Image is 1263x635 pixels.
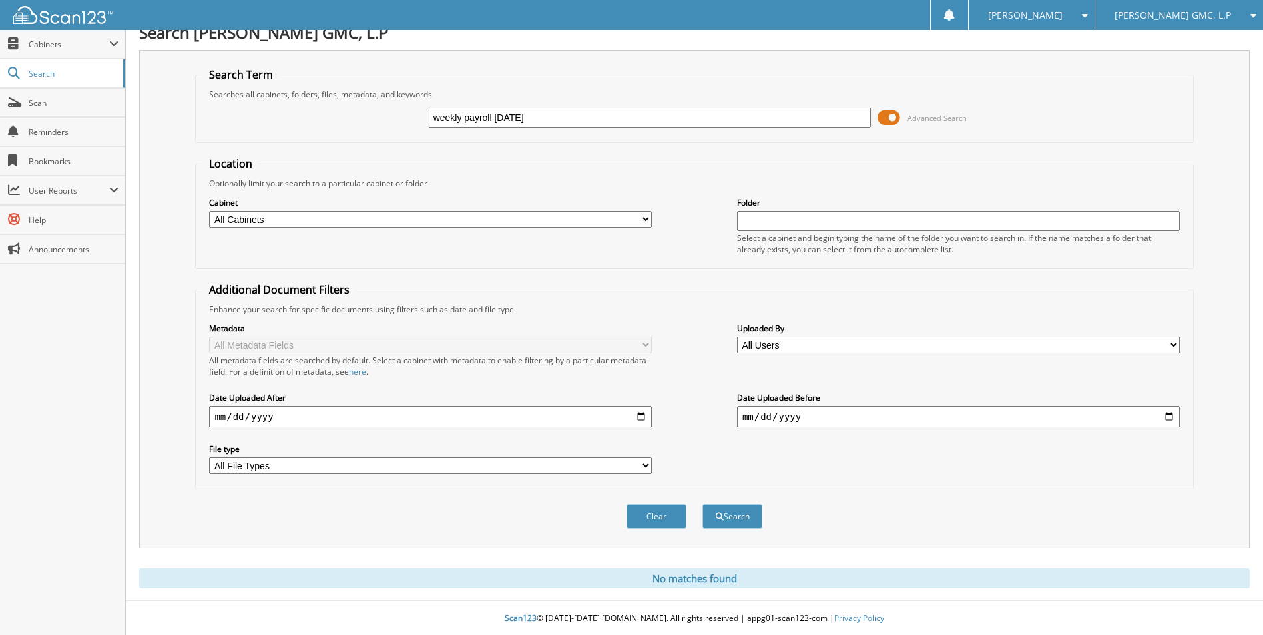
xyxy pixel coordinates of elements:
[202,67,280,82] legend: Search Term
[209,392,652,403] label: Date Uploaded After
[834,612,884,624] a: Privacy Policy
[29,97,119,108] span: Scan
[505,612,537,624] span: Scan123
[209,323,652,334] label: Metadata
[29,214,119,226] span: Help
[29,156,119,167] span: Bookmarks
[202,178,1186,189] div: Optionally limit your search to a particular cabinet or folder
[126,602,1263,635] div: © [DATE]-[DATE] [DOMAIN_NAME]. All rights reserved | appg01-scan123-com |
[139,568,1250,588] div: No matches found
[29,126,119,138] span: Reminders
[737,323,1180,334] label: Uploaded By
[202,304,1186,315] div: Enhance your search for specific documents using filters such as date and file type.
[13,6,113,24] img: scan123-logo-white.svg
[1196,571,1263,635] iframe: Chat Widget
[202,89,1186,100] div: Searches all cabinets, folders, files, metadata, and keywords
[988,11,1063,19] span: [PERSON_NAME]
[349,366,366,377] a: here
[209,355,652,377] div: All metadata fields are searched by default. Select a cabinet with metadata to enable filtering b...
[737,392,1180,403] label: Date Uploaded Before
[737,197,1180,208] label: Folder
[209,197,652,208] label: Cabinet
[702,504,762,529] button: Search
[139,21,1250,43] h1: Search [PERSON_NAME] GMC, L.P
[29,185,109,196] span: User Reports
[209,443,652,455] label: File type
[627,504,686,529] button: Clear
[1115,11,1231,19] span: [PERSON_NAME] GMC, L.P
[202,282,356,297] legend: Additional Document Filters
[202,156,259,171] legend: Location
[29,68,117,79] span: Search
[737,406,1180,427] input: end
[737,232,1180,255] div: Select a cabinet and begin typing the name of the folder you want to search in. If the name match...
[29,39,109,50] span: Cabinets
[907,113,967,123] span: Advanced Search
[209,406,652,427] input: start
[29,244,119,255] span: Announcements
